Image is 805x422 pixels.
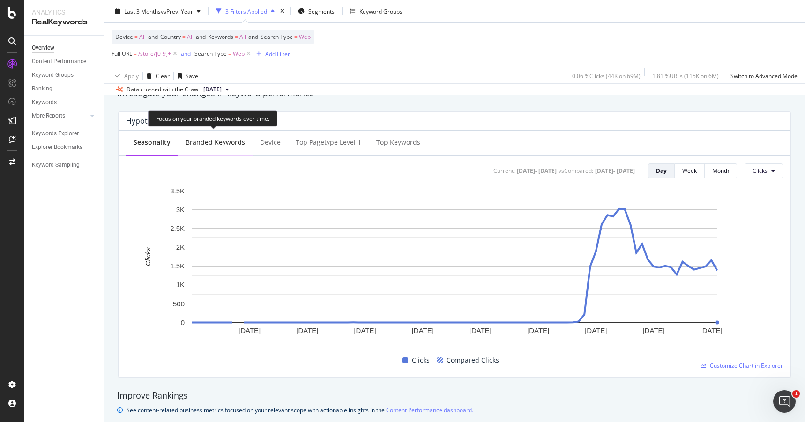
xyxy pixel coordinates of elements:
div: [DATE] - [DATE] [517,167,557,175]
span: = [294,33,298,41]
a: Keywords [32,97,97,107]
div: Keyword Groups [32,70,74,80]
text: [DATE] [354,326,376,334]
text: 3K [176,206,185,214]
text: [DATE] [239,326,261,334]
span: Keywords [208,33,233,41]
span: All [139,30,146,44]
div: Improve Rankings [117,390,792,402]
div: See content-related business metrics focused on your relevant scope with actionable insights in the [127,405,473,415]
text: 1.5K [170,262,185,270]
div: Keywords [32,97,57,107]
span: = [235,33,238,41]
div: Add Filter [265,50,290,58]
span: Search Type [261,33,293,41]
span: All [187,30,194,44]
div: Focus on your branded keywords over time. [148,110,277,126]
iframe: Intercom live chat [773,390,796,413]
button: Day [648,163,675,178]
div: 3 Filters Applied [225,7,267,15]
span: Search Type [194,50,227,58]
div: Week [682,167,697,175]
span: /store/[0-9]+ [138,47,171,60]
a: Ranking [32,84,97,94]
div: [DATE] - [DATE] [595,167,635,175]
a: Content Performance dashboard. [386,405,473,415]
button: 3 Filters Applied [212,4,278,19]
div: Analytics [32,7,96,17]
span: All [239,30,246,44]
div: Hypotheses to Investigate - Over Time [126,116,261,126]
button: Switch to Advanced Mode [727,68,798,83]
div: 1.81 % URLs ( 115K on 6M ) [652,72,719,80]
div: Overview [32,43,54,53]
button: Month [705,163,737,178]
text: [DATE] [642,326,664,334]
div: Day [656,167,667,175]
text: Clicks [144,247,152,266]
span: Web [233,47,245,60]
text: 0 [181,318,185,326]
span: 2025 Aug. 25th [203,85,222,94]
button: Save [174,68,198,83]
button: [DATE] [200,84,233,95]
span: = [134,50,137,58]
text: 1K [176,281,185,289]
span: Segments [308,7,335,15]
div: Clear [156,72,170,80]
span: Compared Clicks [447,355,499,366]
button: Segments [294,4,338,19]
span: = [182,33,186,41]
div: and [181,50,191,58]
div: Keyword Groups [359,7,402,15]
span: Device [115,33,133,41]
span: vs Prev. Year [161,7,193,15]
span: and [248,33,258,41]
button: Add Filter [253,48,290,59]
a: Customize Chart in Explorer [701,362,783,370]
button: Last 3 MonthsvsPrev. Year [112,4,204,19]
a: Explorer Bookmarks [32,142,97,152]
span: Clicks [412,355,430,366]
span: Last 3 Months [124,7,161,15]
div: Month [712,167,729,175]
text: [DATE] [470,326,492,334]
div: 0.06 % Clicks ( 44K on 69M ) [572,72,641,80]
span: and [148,33,158,41]
text: 2.5K [170,224,185,232]
div: Seasonality [134,138,171,147]
a: Keyword Groups [32,70,97,80]
text: 500 [173,299,185,307]
div: Keywords Explorer [32,129,79,139]
button: Apply [112,68,139,83]
span: = [228,50,231,58]
div: More Reports [32,111,65,121]
span: 1 [792,390,800,398]
text: [DATE] [701,326,723,334]
div: Current: [493,167,515,175]
div: times [278,7,286,16]
a: Keywords Explorer [32,129,97,139]
text: [DATE] [527,326,549,334]
span: Customize Chart in Explorer [710,362,783,370]
div: Content Performance [32,57,86,67]
div: Switch to Advanced Mode [730,72,798,80]
span: and [196,33,206,41]
span: Web [299,30,311,44]
div: RealKeywords [32,17,96,28]
button: Week [675,163,705,178]
div: vs Compared : [559,167,593,175]
div: Device [260,138,281,147]
span: Clicks [753,167,768,175]
div: Top pagetype Level 1 [296,138,361,147]
svg: A chart. [126,186,783,351]
span: Full URL [112,50,132,58]
span: Country [160,33,181,41]
text: 2K [176,243,185,251]
text: [DATE] [296,326,318,334]
div: Save [186,72,198,80]
button: Keyword Groups [346,4,406,19]
div: Top Keywords [376,138,420,147]
span: = [134,33,138,41]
